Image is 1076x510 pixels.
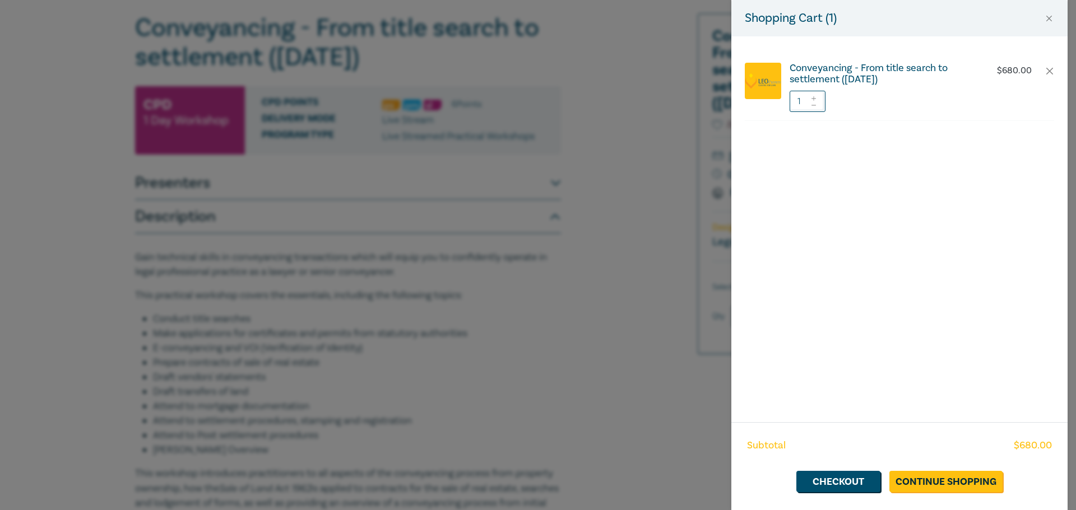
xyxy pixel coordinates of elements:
span: $ 680.00 [1014,438,1052,453]
span: Subtotal [747,438,786,453]
button: Close [1044,13,1054,24]
a: Conveyancing - From title search to settlement ([DATE]) [790,63,976,85]
p: $ 680.00 [997,65,1032,76]
a: Continue Shopping [889,471,1003,492]
a: Checkout [796,471,880,492]
h5: Shopping Cart ( 1 ) [745,9,837,27]
input: 1 [790,91,825,112]
img: logo.png [745,73,781,89]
